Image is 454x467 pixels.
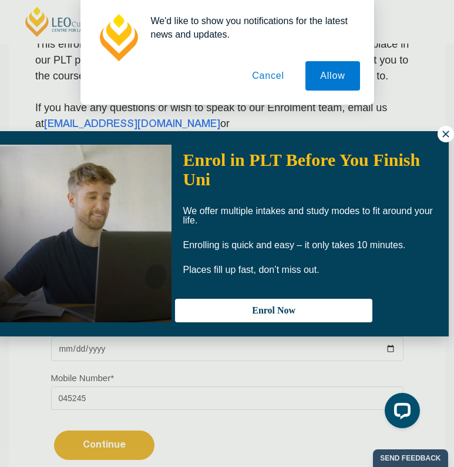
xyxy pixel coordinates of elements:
span: Enrolling is quick and easy – it only takes 10 minutes. [183,240,405,250]
span: Enrol in PLT Before You Finish Uni [183,150,420,189]
span: Places fill up fast, don’t miss out. [183,265,319,275]
div: We'd like to show you notifications for the latest news and updates. [142,14,360,41]
iframe: LiveChat chat widget [375,388,425,438]
button: Cancel [237,61,299,91]
button: Close [438,126,454,142]
img: notification icon [95,14,142,61]
span: We offer multiple intakes and study modes to fit around your life. [183,206,432,225]
button: Enrol Now [175,299,372,322]
button: Allow [305,61,359,91]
